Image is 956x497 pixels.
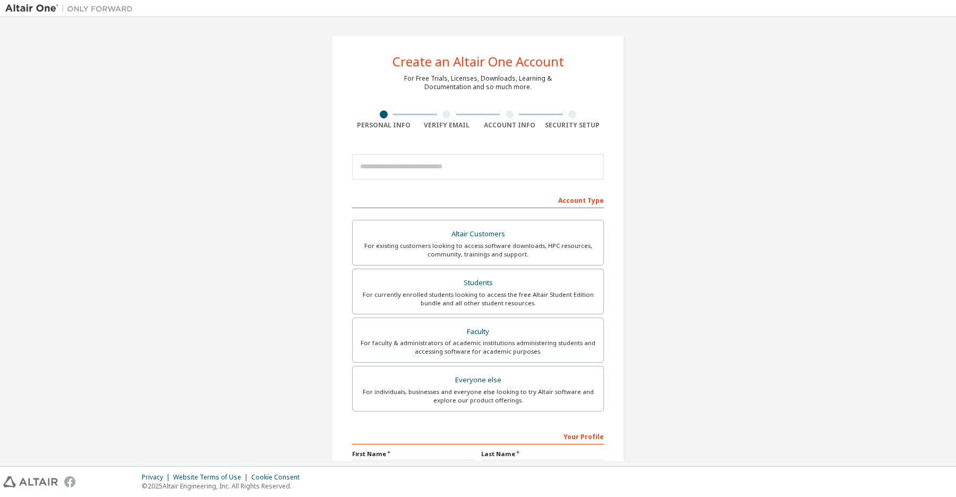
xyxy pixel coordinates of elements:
[481,450,604,458] label: Last Name
[541,121,604,130] div: Security Setup
[359,227,597,242] div: Altair Customers
[142,473,173,482] div: Privacy
[359,339,597,356] div: For faculty & administrators of academic institutions administering students and accessing softwa...
[142,482,306,491] p: © 2025 Altair Engineering, Inc. All Rights Reserved.
[404,74,552,91] div: For Free Trials, Licenses, Downloads, Learning & Documentation and so much more.
[415,121,479,130] div: Verify Email
[359,388,597,405] div: For individuals, businesses and everyone else looking to try Altair software and explore our prod...
[359,290,597,307] div: For currently enrolled students looking to access the free Altair Student Edition bundle and all ...
[392,55,564,68] div: Create an Altair One Account
[352,121,415,130] div: Personal Info
[352,450,475,458] label: First Name
[359,373,597,388] div: Everyone else
[3,476,58,487] img: altair_logo.svg
[173,473,251,482] div: Website Terms of Use
[352,191,604,208] div: Account Type
[5,3,138,14] img: Altair One
[359,242,597,259] div: For existing customers looking to access software downloads, HPC resources, community, trainings ...
[251,473,306,482] div: Cookie Consent
[359,276,597,290] div: Students
[64,476,75,487] img: facebook.svg
[352,427,604,444] div: Your Profile
[478,121,541,130] div: Account Info
[359,324,597,339] div: Faculty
